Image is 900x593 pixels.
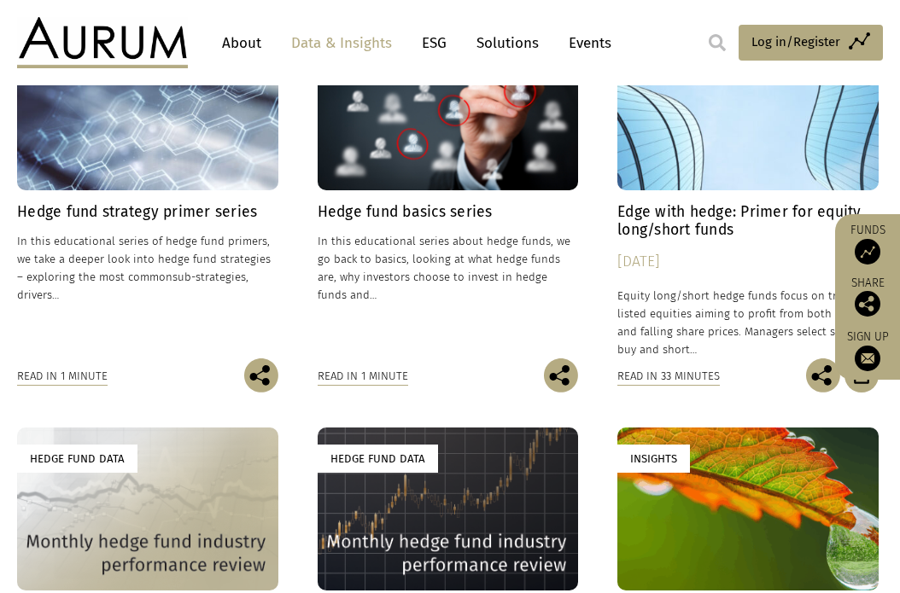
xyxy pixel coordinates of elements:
[213,27,270,59] a: About
[709,34,726,51] img: search.svg
[172,270,246,283] span: sub-strategies
[17,367,108,386] div: Read in 1 minute
[617,250,879,274] div: [DATE]
[844,277,891,317] div: Share
[468,27,547,59] a: Solutions
[318,27,579,358] a: Insights Hedge fund basics series In this educational series about hedge funds, we go back to bas...
[617,203,879,239] h4: Edge with hedge: Primer for equity long/short funds
[244,358,278,392] img: Share this post
[855,291,880,317] img: Share this post
[855,346,880,371] img: Sign up to our newsletter
[844,223,891,265] a: Funds
[806,358,840,392] img: Share this post
[17,27,278,358] a: Insights Hedge fund strategy primer series In this educational series of hedge fund primers, we t...
[617,445,690,473] div: Insights
[544,358,578,392] img: Share this post
[617,27,879,358] a: Insights Edge with hedge: Primer for equity long/short funds [DATE] Equity long/short hedge funds...
[751,32,840,52] span: Log in/Register
[17,17,188,68] img: Aurum
[855,239,880,265] img: Access Funds
[413,27,455,59] a: ESG
[318,445,438,473] div: Hedge Fund Data
[283,27,400,59] a: Data & Insights
[617,367,720,386] div: Read in 33 minutes
[318,367,408,386] div: Read in 1 minute
[318,203,579,221] h4: Hedge fund basics series
[17,203,278,221] h4: Hedge fund strategy primer series
[739,25,883,61] a: Log in/Register
[560,27,611,59] a: Events
[17,232,278,305] p: In this educational series of hedge fund primers, we take a deeper look into hedge fund strategie...
[617,287,879,359] p: Equity long/short hedge funds focus on trading listed equities aiming to profit from both rising ...
[17,445,137,473] div: Hedge Fund Data
[318,232,579,305] p: In this educational series about hedge funds, we go back to basics, looking at what hedge funds a...
[844,329,891,371] a: Sign up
